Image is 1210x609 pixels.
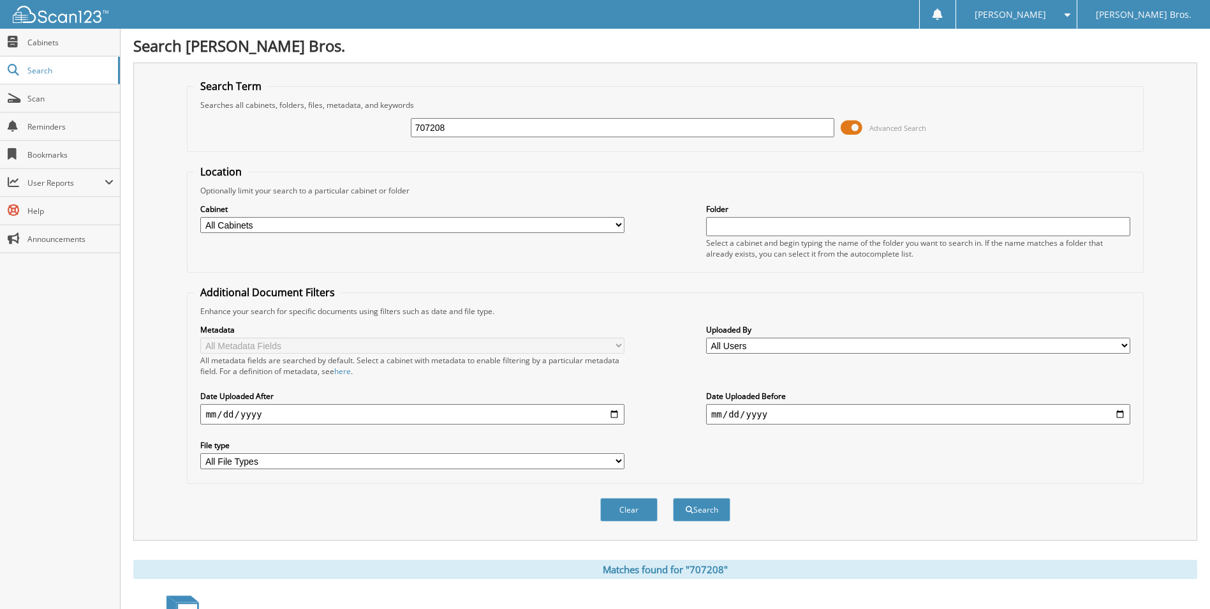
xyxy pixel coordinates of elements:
span: [PERSON_NAME] Bros. [1096,11,1192,19]
span: Advanced Search [869,123,926,133]
h1: Search [PERSON_NAME] Bros. [133,35,1197,56]
span: Search [27,65,112,76]
label: Date Uploaded After [200,391,624,402]
img: scan123-logo-white.svg [13,6,108,23]
label: Folder [706,204,1130,214]
span: Help [27,206,114,216]
legend: Search Term [194,79,268,93]
legend: Location [194,165,248,179]
div: Searches all cabinets, folders, files, metadata, and keywords [194,100,1136,110]
input: start [200,404,624,425]
span: [PERSON_NAME] [975,11,1046,19]
div: Matches found for "707208" [133,560,1197,579]
div: All metadata fields are searched by default. Select a cabinet with metadata to enable filtering b... [200,355,624,377]
button: Clear [600,498,658,522]
span: Announcements [27,234,114,244]
label: File type [200,440,624,451]
input: end [706,404,1130,425]
label: Date Uploaded Before [706,391,1130,402]
span: User Reports [27,177,105,188]
button: Search [673,498,730,522]
div: Select a cabinet and begin typing the name of the folder you want to search in. If the name match... [706,237,1130,259]
legend: Additional Document Filters [194,285,341,299]
span: Bookmarks [27,149,114,160]
label: Uploaded By [706,324,1130,335]
label: Metadata [200,324,624,335]
span: Reminders [27,121,114,132]
a: here [334,366,351,377]
span: Cabinets [27,37,114,48]
label: Cabinet [200,204,624,214]
div: Enhance your search for specific documents using filters such as date and file type. [194,306,1136,317]
div: Optionally limit your search to a particular cabinet or folder [194,185,1136,196]
span: Scan [27,93,114,104]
